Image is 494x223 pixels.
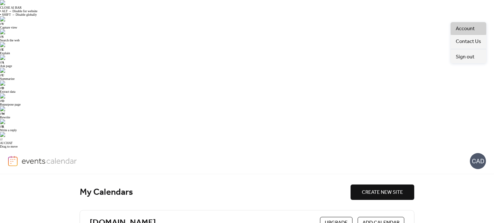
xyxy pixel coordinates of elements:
[8,156,18,166] img: logo
[80,187,351,198] div: My Calendars
[362,189,403,196] span: CREATE NEW SITE
[351,184,414,200] button: CREATE NEW SITE
[22,156,77,166] img: logo-type
[470,153,486,169] div: CAD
